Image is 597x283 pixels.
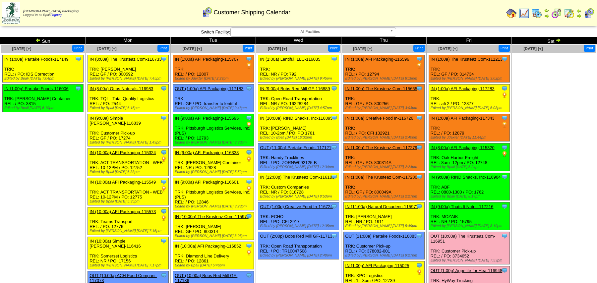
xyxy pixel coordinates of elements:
img: arrowleft.gif [544,8,549,13]
div: TRK: ECHO REL: / PO: CFI 2917 [258,202,339,230]
div: Edited by Bpali [DATE] 5:46pm [175,263,254,267]
a: [DATE] [+] [97,46,117,51]
img: Tooltip [246,115,252,121]
img: PO [246,121,252,128]
a: IN (1:00a) AFI Packaging-117283 [431,86,495,91]
a: IN (8:00a) The Krusteaz Com-116733 [90,57,161,62]
a: IN (10:00a) The Krusteaz Com-115977 [175,214,249,219]
div: Edited by [PERSON_NAME] [DATE] 5:52pm [175,170,254,174]
a: IN (1:00a) Lentiful, LLC-116035 [260,57,320,62]
div: TRK: REL: GF / PO: 314734 [429,55,509,83]
img: Tooltip [501,85,508,92]
img: PO [416,62,423,69]
span: [DATE] [+] [183,46,202,51]
td: Wed [256,37,341,44]
div: TRK: Teams Transport REL: / PO: 12776 [88,207,169,235]
a: OUT (1:00p) Appetite for Hea-116948 [431,268,503,273]
img: arrowleft.gif [576,8,582,13]
img: arrowright.gif [544,13,549,19]
a: IN (10:00a) AFI Packaging-116852 [175,244,241,249]
img: calendarcustomer.gif [202,7,212,18]
div: TRK: REL: GF / PO: 800049A [343,173,424,200]
div: TRK: REL: NR / PO: 792 [258,55,339,83]
img: Tooltip [246,213,252,220]
img: PO [246,62,252,69]
a: IN (10:00a) RIND Snacks, Inc-116895 [260,116,332,121]
div: Edited by [PERSON_NAME] [DATE] 3:03pm [345,106,424,110]
div: TRK: REL: GF / PO: 800314A [343,143,424,171]
img: Tooltip [160,208,167,215]
td: Mon [86,37,171,44]
a: IN (8:00a) AFI Packaging-115320 [431,145,495,150]
img: calendarinout.gif [564,8,574,19]
div: Edited by [PERSON_NAME] [DATE] 9:45pm [260,77,339,81]
img: Tooltip [416,233,423,239]
img: PO [160,156,167,162]
img: Tooltip [501,144,508,151]
span: Customer Shipping Calendar [214,9,290,16]
div: Edited by [PERSON_NAME] [DATE] 5:08pm [431,106,509,110]
img: Tooltip [246,85,252,92]
img: PO [160,215,167,221]
div: TRK: Customer Pick-up REL: / PO: 3734652 [429,232,509,264]
div: Edited by [PERSON_NAME] [DATE] 12:34pm [260,165,339,169]
div: TRK: REL: / PO: CFI 132921 [343,114,424,141]
img: Tooltip [331,144,337,151]
div: Edited by [PERSON_NAME] [DATE] 2:27pm [345,195,424,198]
div: TRK: [PERSON_NAME] Container REL: NR / PO: 12828 [173,148,254,176]
img: Tooltip [160,149,167,156]
button: Print [584,45,595,52]
div: TRK: REL: / PO: 12794 [343,55,424,83]
div: TRK: Handy Trucklines REL: / PO: ZORNW092125-B [258,143,339,171]
a: IN (9:00a) RIND Snacks, Inc-116904 [431,175,501,180]
img: Tooltip [75,85,82,92]
div: TRK: [PERSON_NAME] REL: NR / PO: 1911 [343,202,424,230]
div: Edited by [PERSON_NAME] [DATE] 7:17pm [90,263,168,267]
img: Tooltip [246,243,252,249]
div: Edited by Bpali [DATE] 8:17pm [431,195,509,198]
img: Tooltip [331,233,337,239]
img: Tooltip [160,272,167,279]
a: (logout) [50,13,62,17]
div: TRK: TQL - Total Quality Logistics REL: / PO: 2544 [88,85,169,112]
img: PO [501,151,508,157]
a: IN (10:00a) AFI Packaging-115573 [90,209,156,214]
a: IN (9:00a) AFI Packaging-116601 [175,180,239,185]
a: IN (8:00a) Ottos Naturals-116983 [90,86,153,91]
td: Thu [341,37,426,44]
img: Tooltip [75,56,82,62]
div: Edited by Bpali [DATE] 5:35pm [90,199,168,203]
div: Edited by [PERSON_NAME] [DATE] 9:48pm [175,106,254,110]
td: Tue [171,37,256,44]
img: calendarcustomer.gif [584,8,594,19]
div: TRK: [PERSON_NAME] REL: GF / PO: 800314 [173,212,254,240]
button: Print [413,45,425,52]
img: arrowright.gif [576,13,582,19]
a: IN (1:00p) AFI Packaging-115025 [345,263,409,268]
div: Edited by [PERSON_NAME] [DATE] 2:24pm [345,165,424,169]
div: TRK: Open Road Transportation REL: / PO: TR10047508 [258,232,339,259]
div: TRK: REL: GF / PO: transfer to lentiful [173,85,254,112]
div: Edited by Bpali [DATE] 6:33pm [90,170,168,174]
div: Edited by [PERSON_NAME] [DATE] 8:18pm [345,77,424,81]
span: [DATE] [+] [353,46,372,51]
img: Tooltip [416,115,423,121]
img: Tooltip [331,203,337,210]
a: [DATE] [+] [523,46,543,51]
img: PO [160,185,167,192]
button: Print [243,45,254,52]
td: Fri [426,37,511,44]
img: Tooltip [160,85,167,92]
div: Edited by [PERSON_NAME] [DATE] 7:15pm [90,229,168,233]
img: PO [246,185,252,192]
img: Tooltip [331,115,337,121]
div: TRK: Open Road Transportation REL: NR / PO: 16228284 [258,85,339,112]
a: OUT (2:00p) Bobs Red Mill GF-117137 [260,234,334,239]
a: [DATE] [+] [438,46,457,51]
a: OUT (10:00a) Bobs Red Mill GF-117136 [175,273,237,283]
a: IN (1:00a) AFI Packaging-115707 [175,57,239,62]
a: IN (9:00a) Simple [PERSON_NAME]-116839 [90,116,141,126]
div: TRK: Pittsburgh Logistics Services, Inc. (PLS) REL: / PO: 12846 [173,178,254,210]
